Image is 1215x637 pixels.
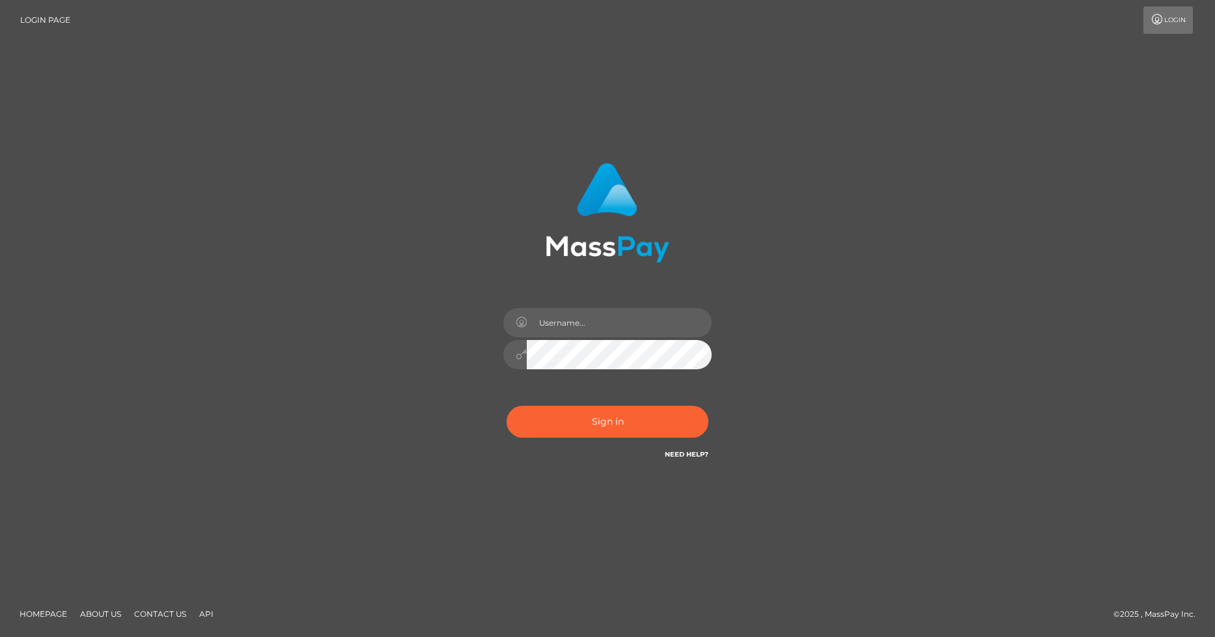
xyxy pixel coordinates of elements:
a: Login Page [20,7,70,34]
a: Homepage [14,604,72,624]
input: Username... [527,308,712,337]
a: API [194,604,219,624]
a: Contact Us [129,604,191,624]
a: Need Help? [665,450,708,459]
div: © 2025 , MassPay Inc. [1113,607,1205,621]
img: MassPay Login [546,163,669,262]
a: Login [1143,7,1193,34]
button: Sign in [507,406,708,438]
a: About Us [75,604,126,624]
